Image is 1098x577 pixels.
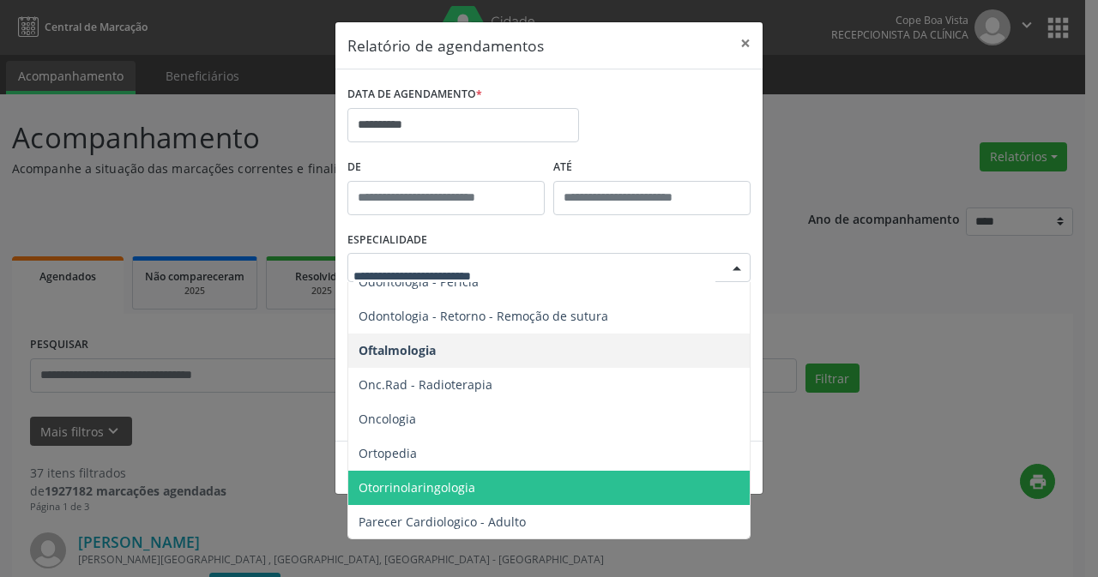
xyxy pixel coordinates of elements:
[359,445,417,461] span: Ortopedia
[553,154,751,181] label: ATÉ
[359,479,475,496] span: Otorrinolaringologia
[359,514,526,530] span: Parecer Cardiologico - Adulto
[359,342,436,358] span: Oftalmologia
[359,411,416,427] span: Oncologia
[359,376,492,393] span: Onc.Rad - Radioterapia
[728,22,763,64] button: Close
[359,308,608,324] span: Odontologia - Retorno - Remoção de sutura
[359,273,479,290] span: Odontologia - Perícia
[347,154,545,181] label: De
[347,227,427,254] label: ESPECIALIDADE
[347,34,544,57] h5: Relatório de agendamentos
[347,81,482,108] label: DATA DE AGENDAMENTO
